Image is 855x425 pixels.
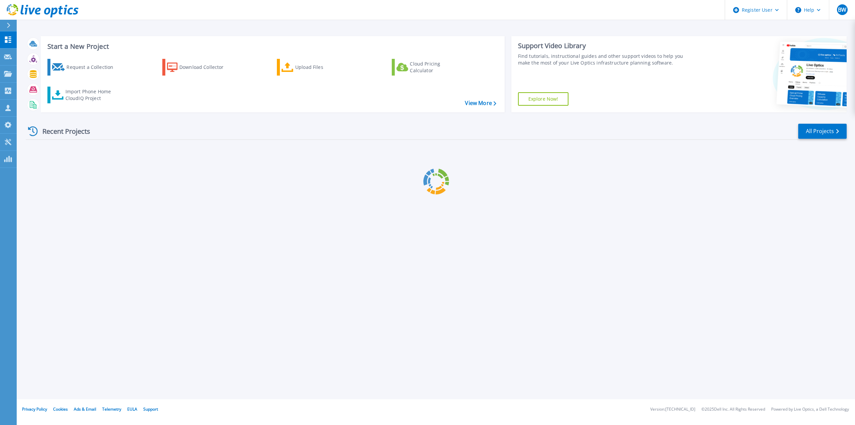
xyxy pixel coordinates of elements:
a: Support [143,406,158,412]
a: All Projects [798,124,847,139]
li: Powered by Live Optics, a Dell Technology [771,407,849,412]
div: Request a Collection [66,61,120,74]
a: Privacy Policy [22,406,47,412]
a: Ads & Email [74,406,96,412]
div: Support Video Library [518,41,691,50]
h3: Start a New Project [47,43,496,50]
a: EULA [127,406,137,412]
a: Cloud Pricing Calculator [392,59,466,76]
li: © 2025 Dell Inc. All Rights Reserved [701,407,765,412]
div: Find tutorials, instructional guides and other support videos to help you make the most of your L... [518,53,691,66]
a: Explore Now! [518,92,569,106]
a: Telemetry [102,406,121,412]
div: Import Phone Home CloudIQ Project [65,88,118,102]
a: Upload Files [277,59,351,76]
span: BW [838,7,846,12]
a: Download Collector [162,59,237,76]
div: Upload Files [295,61,349,74]
div: Cloud Pricing Calculator [410,61,463,74]
div: Download Collector [179,61,233,74]
li: Version: [TECHNICAL_ID] [650,407,695,412]
a: Request a Collection [47,59,122,76]
a: Cookies [53,406,68,412]
div: Recent Projects [26,123,99,139]
a: View More [465,100,496,106]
